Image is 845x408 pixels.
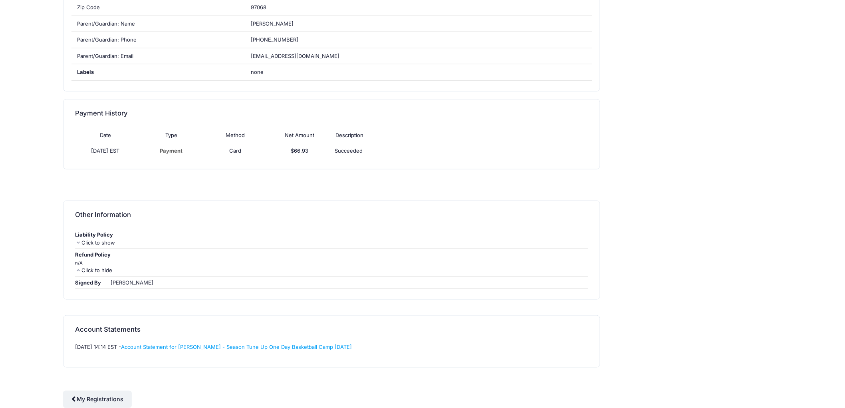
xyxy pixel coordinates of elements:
th: Method [203,127,268,143]
div: Parent/Guardian: Name [71,16,245,32]
div: Liability Policy [75,231,588,239]
small: n/A [75,260,83,266]
td: Card [203,143,268,159]
h4: Payment History [75,102,128,125]
th: Net Amount [268,127,332,143]
th: Type [139,127,204,143]
td: Payment [139,143,204,159]
span: [PERSON_NAME] [251,20,294,27]
a: My Registrations [63,391,132,408]
p: [DATE] 14:14 EST - [75,344,588,352]
span: [PHONE_NUMBER] [251,36,298,43]
h4: Account Statements [75,318,141,341]
th: Date [75,127,139,143]
span: none [251,68,351,76]
div: Click to hide [75,267,588,275]
div: Parent/Guardian: Phone [71,32,245,48]
td: $66.93 [268,143,332,159]
div: Refund Policy [75,251,588,259]
div: Labels [71,64,245,80]
a: Account Statement for [PERSON_NAME] - Season Tune Up One Day Basketball Camp [DATE] [121,344,352,350]
div: Parent/Guardian: Email [71,48,245,64]
h4: Other Information [75,204,131,227]
td: [DATE] EST [75,143,139,159]
td: Succeeded [332,143,524,159]
div: Signed By [75,279,109,287]
div: [PERSON_NAME] [111,279,153,287]
span: [EMAIL_ADDRESS][DOMAIN_NAME] [251,53,339,59]
th: Description [332,127,524,143]
div: Click to show [75,239,588,247]
span: 97068 [251,4,266,10]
